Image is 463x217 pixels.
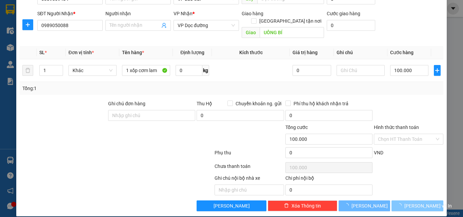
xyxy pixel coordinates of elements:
[214,149,285,161] div: Phụ thu
[260,27,324,38] input: Dọc đường
[268,200,337,211] button: deleteXóa Thông tin
[122,65,170,76] input: VD: Bàn, Ghế
[105,10,171,17] div: Người nhận
[180,50,204,55] span: Định lượng
[374,150,383,155] span: VND
[22,19,33,30] button: plus
[73,65,113,75] span: Khác
[397,203,404,208] span: loading
[239,50,263,55] span: Kích thước
[374,125,419,130] label: Hình thức thanh toán
[178,20,235,30] span: VP Dọc đường
[293,65,331,76] input: 0
[390,50,414,55] span: Cước hàng
[351,202,388,210] span: [PERSON_NAME]
[37,10,103,17] div: SĐT Người Nhận
[344,203,351,208] span: loading
[23,22,33,27] span: plus
[242,11,263,16] span: Giao hàng
[434,68,440,73] span: plus
[327,20,375,31] input: Cước giao hàng
[197,200,266,211] button: [PERSON_NAME]
[434,65,441,76] button: plus
[293,50,318,55] span: Giá trị hàng
[391,200,443,211] button: [PERSON_NAME] và In
[334,46,387,59] th: Ghi chú
[404,202,452,210] span: [PERSON_NAME] và In
[108,110,195,121] input: Ghi chú đơn hàng
[68,50,94,55] span: Đơn vị tính
[285,174,373,185] div: Chi phí nội bộ
[202,65,209,76] span: kg
[215,185,284,195] input: Nhập ghi chú
[339,200,390,211] button: [PERSON_NAME]
[161,23,167,28] span: user-add
[257,17,324,25] span: [GEOGRAPHIC_DATA] tận nơi
[327,11,360,16] label: Cước giao hàng
[214,202,250,210] span: [PERSON_NAME]
[122,50,144,55] span: Tên hàng
[174,11,193,16] span: VP Nhận
[291,202,321,210] span: Xóa Thông tin
[242,27,260,38] span: Giao
[197,101,212,106] span: Thu Hộ
[214,162,285,174] div: Chưa thanh toán
[39,50,45,55] span: SL
[215,174,284,185] div: Ghi chú nội bộ nhà xe
[22,65,33,76] button: delete
[284,203,289,209] span: delete
[233,100,284,107] span: Chuyển khoản ng. gửi
[108,101,145,106] label: Ghi chú đơn hàng
[337,65,385,76] input: Ghi Chú
[22,85,179,92] div: Tổng: 1
[291,100,351,107] span: Phí thu hộ khách nhận trả
[285,125,308,130] span: Tổng cước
